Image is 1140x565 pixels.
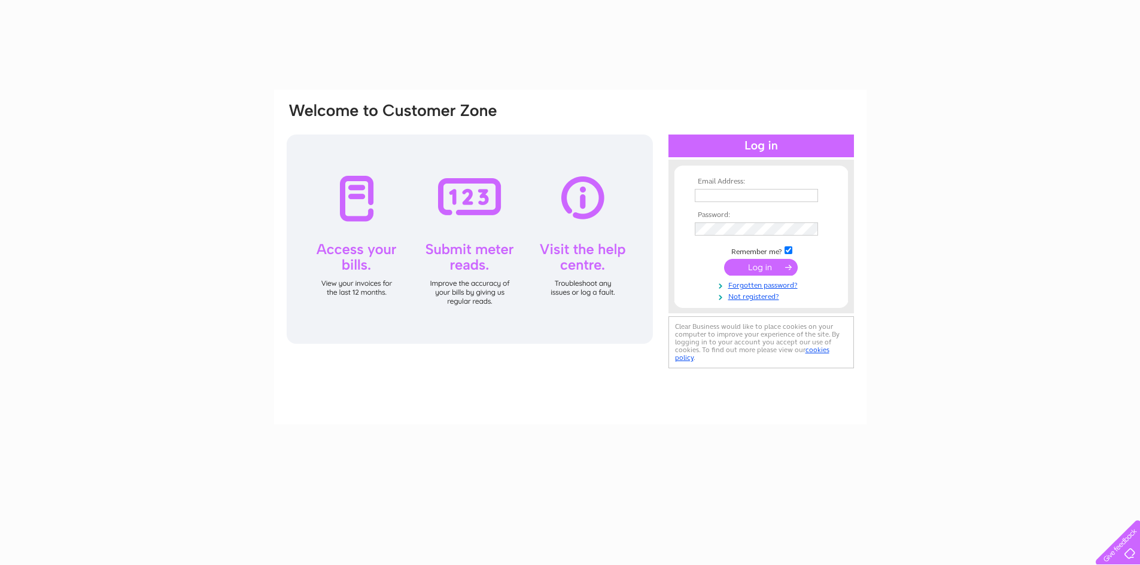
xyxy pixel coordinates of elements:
[695,290,831,301] a: Not registered?
[724,259,798,276] input: Submit
[668,316,854,368] div: Clear Business would like to place cookies on your computer to improve your experience of the sit...
[692,178,831,186] th: Email Address:
[692,211,831,219] th: Password:
[695,279,831,290] a: Forgotten password?
[675,346,829,362] a: cookies policy
[692,245,831,256] td: Remember me?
